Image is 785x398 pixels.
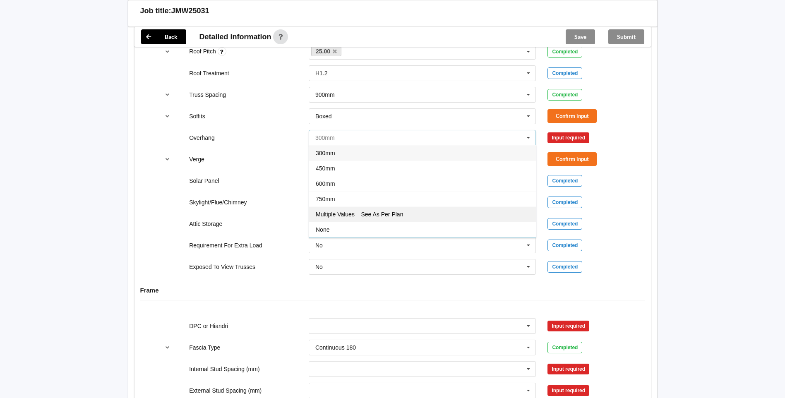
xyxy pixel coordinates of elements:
[159,340,175,355] button: reference-toggle
[547,152,597,166] button: Confirm input
[159,152,175,167] button: reference-toggle
[316,165,335,172] span: 450mm
[189,70,229,77] label: Roof Treatment
[315,264,323,270] div: No
[189,221,222,227] label: Attic Storage
[189,199,247,206] label: Skylight/Flue/Chimney
[141,29,186,44] button: Back
[189,242,262,249] label: Requirement For Extra Load
[547,175,582,187] div: Completed
[316,196,335,202] span: 750mm
[189,344,220,351] label: Fascia Type
[189,323,228,329] label: DPC or Hiandri
[311,46,342,56] a: 25.00
[199,33,271,41] span: Detailed information
[315,113,332,119] div: Boxed
[547,132,589,143] div: Input required
[547,364,589,374] div: Input required
[547,218,582,230] div: Completed
[171,6,209,16] h3: JMW25031
[547,89,582,101] div: Completed
[189,134,214,141] label: Overhang
[159,87,175,102] button: reference-toggle
[547,385,589,396] div: Input required
[315,345,356,350] div: Continuous 180
[189,113,205,120] label: Soffits
[316,180,335,187] span: 600mm
[315,70,328,76] div: H1.2
[159,44,175,59] button: reference-toggle
[316,226,329,233] span: None
[189,177,219,184] label: Solar Panel
[140,6,171,16] h3: Job title:
[159,109,175,124] button: reference-toggle
[547,197,582,208] div: Completed
[547,342,582,353] div: Completed
[189,48,217,55] label: Roof Pitch
[315,92,335,98] div: 900mm
[189,387,262,394] label: External Stud Spacing (mm)
[189,264,255,270] label: Exposed To View Trusses
[547,67,582,79] div: Completed
[189,91,226,98] label: Truss Spacing
[189,156,204,163] label: Verge
[140,286,645,294] h4: Frame
[316,211,403,218] span: Multiple Values – See As Per Plan
[547,240,582,251] div: Completed
[547,321,589,331] div: Input required
[547,261,582,273] div: Completed
[316,150,335,156] span: 300mm
[189,366,259,372] label: Internal Stud Spacing (mm)
[547,109,597,123] button: Confirm input
[547,46,582,58] div: Completed
[315,242,323,248] div: No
